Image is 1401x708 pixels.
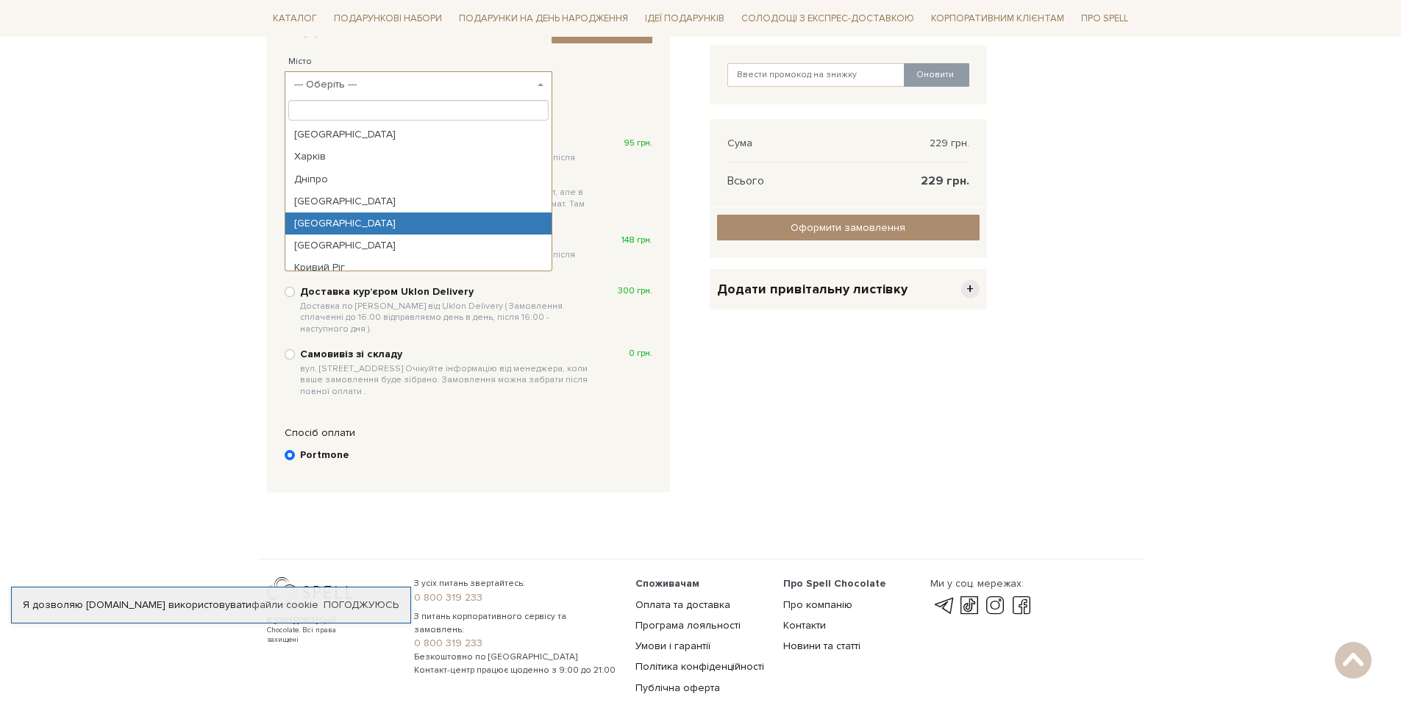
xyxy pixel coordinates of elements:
li: [GEOGRAPHIC_DATA] [285,124,552,146]
span: Споживачам [635,577,699,590]
span: Подарункові набори [328,7,448,30]
li: Кривий Ріг [285,257,552,279]
div: Я дозволяю [DOMAIN_NAME] використовувати [12,598,410,612]
li: Дніпро [285,168,552,190]
span: Подарунки на День народження [453,7,634,30]
div: Ми у соц. мережах: [930,577,1033,590]
span: Каталог [267,7,323,30]
a: Публічна оферта [635,682,720,694]
a: 0 800 319 233 [414,637,618,650]
button: Оновити [904,63,969,87]
span: З усіх питань звертайтесь: [414,577,618,590]
li: [GEOGRAPHIC_DATA] [285,212,552,235]
a: Корпоративним клієнтам [925,6,1070,31]
a: instagram [983,597,1008,615]
a: facebook [1009,597,1034,615]
span: З питань корпоративного сервісу та замовлень: [414,610,618,637]
span: --- Оберіть --- [285,71,553,98]
span: Про Spell [1075,7,1134,30]
span: Безкоштовно по [GEOGRAPHIC_DATA] [414,651,618,664]
span: 148 грн. [621,235,652,246]
b: Доставка курʼєром Uklon Delivery [300,285,593,335]
span: 229 грн. [921,174,969,187]
span: Контакт-центр працює щоденно з 9:00 до 21:00 [414,664,618,677]
li: [GEOGRAPHIC_DATA] [285,235,552,257]
span: Додати привітальну листівку [717,281,908,298]
a: tik-tok [957,597,982,615]
span: Оформити замовлення [791,221,905,234]
a: Новини та статті [783,640,860,652]
li: Харків [285,146,552,168]
span: --- Оберіть --- [294,77,535,92]
a: Оплата та доставка [635,598,730,611]
div: Спосіб оплати [277,426,660,440]
a: Політика конфіденційності [635,660,764,673]
span: Сума [727,137,752,150]
a: файли cookie [252,598,318,611]
span: Доставка по [PERSON_NAME] від Uklon Delivery ( Замовлення сплаченні до 16:00 відправляємо день в ... [300,301,593,335]
a: 0 800 319 233 [414,591,618,604]
b: Самовивіз зі складу [300,348,593,397]
span: Ідеї подарунків [639,7,730,30]
a: Контакти [783,619,826,632]
a: Програма лояльності [635,619,741,632]
b: Portmone [300,448,349,462]
span: 0 грн. [629,348,652,360]
span: 300 грн. [618,285,652,297]
li: [GEOGRAPHIC_DATA] [285,190,552,212]
span: 95 грн. [624,137,652,149]
div: © [DATE]-[DATE] Spell Chocolate. Всі права захищені [267,616,366,645]
span: Про Spell Chocolate [783,577,886,590]
a: Про компанію [783,598,852,611]
span: Всього [727,174,764,187]
span: + [961,280,980,298]
div: Спосіб доставки [277,115,660,129]
a: Солодощі з експрес-доставкою [735,6,920,31]
input: Ввести промокод на знижку [727,63,905,87]
span: 229 грн. [930,137,969,150]
a: Умови і гарантії [635,640,710,652]
span: вул. [STREET_ADDRESS] Очікуйте інформацію від менеджера, коли ваше замовлення буде зібрано. Замов... [300,363,593,398]
label: Місто [288,55,312,68]
a: telegram [930,597,955,615]
a: Погоджуюсь [324,598,399,612]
